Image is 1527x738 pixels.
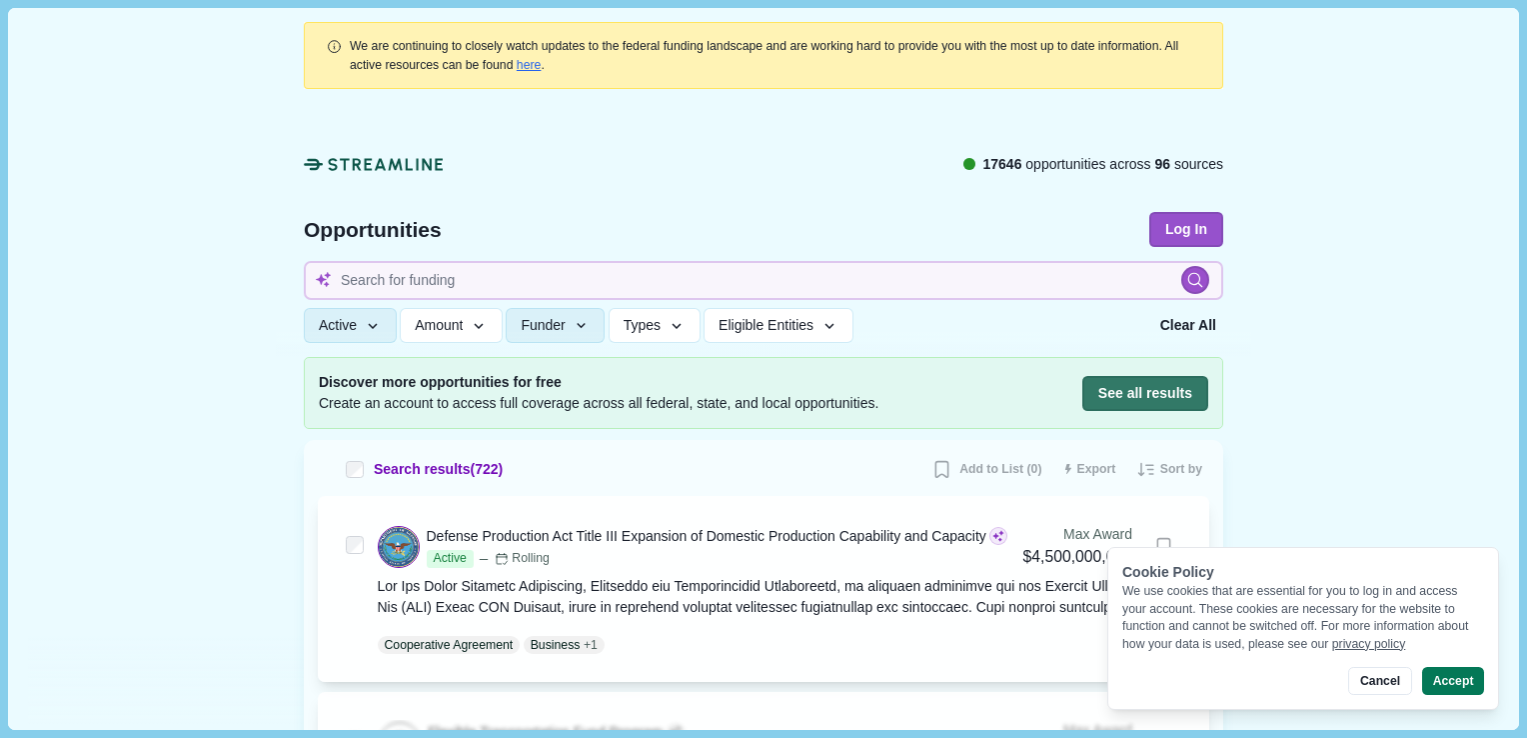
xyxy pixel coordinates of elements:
[704,308,852,343] button: Eligible Entities
[385,636,514,654] p: Cooperative Agreement
[319,372,878,393] span: Discover more opportunities for free
[319,393,878,414] span: Create an account to access full coverage across all federal, state, and local opportunities.
[584,636,598,654] span: + 1
[427,550,474,568] span: Active
[624,317,661,334] span: Types
[1023,545,1132,570] div: $4,500,000,000
[924,454,1048,486] button: Add to List (0)
[374,459,503,480] span: Search results ( 722 )
[982,154,1223,175] span: opportunities across sources
[304,261,1223,300] input: Search for funding
[1149,212,1223,247] button: Log In
[304,219,442,240] span: Opportunities
[350,39,1178,71] span: We are continuing to closely watch updates to the federal funding landscape and are working hard ...
[517,58,542,72] a: here
[400,308,503,343] button: Amount
[1153,308,1223,343] button: Clear All
[1122,583,1484,653] div: We use cookies that are essential for you to log in and access your account. These cookies are ne...
[1348,667,1411,695] button: Cancel
[304,308,397,343] button: Active
[415,317,463,334] span: Amount
[1082,376,1208,411] button: See all results
[1023,524,1132,545] div: Max Award
[609,308,701,343] button: Types
[427,526,986,547] div: Defense Production Act Title III Expansion of Domestic Production Capability and Capacity
[506,308,605,343] button: Funder
[521,317,565,334] span: Funder
[319,317,357,334] span: Active
[531,636,581,654] p: Business
[379,527,419,567] img: DOD.png
[1155,156,1171,172] span: 96
[378,576,1182,618] div: Lor Ips Dolor Sitametc Adipiscing, Elitseddo eiu Temporincidid Utlaboreetd, ma aliquaen adminimve...
[378,524,1182,654] a: Defense Production Act Title III Expansion of Domestic Production Capability and CapacityActiveRo...
[1056,454,1123,486] button: Export results to CSV (250 max)
[350,37,1201,74] div: .
[495,550,550,568] div: Rolling
[1122,564,1214,580] span: Cookie Policy
[1332,637,1406,651] a: privacy policy
[1146,529,1181,564] button: Bookmark this grant.
[1129,454,1209,486] button: Sort by
[719,317,813,334] span: Eligible Entities
[982,156,1021,172] span: 17646
[1422,667,1484,695] button: Accept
